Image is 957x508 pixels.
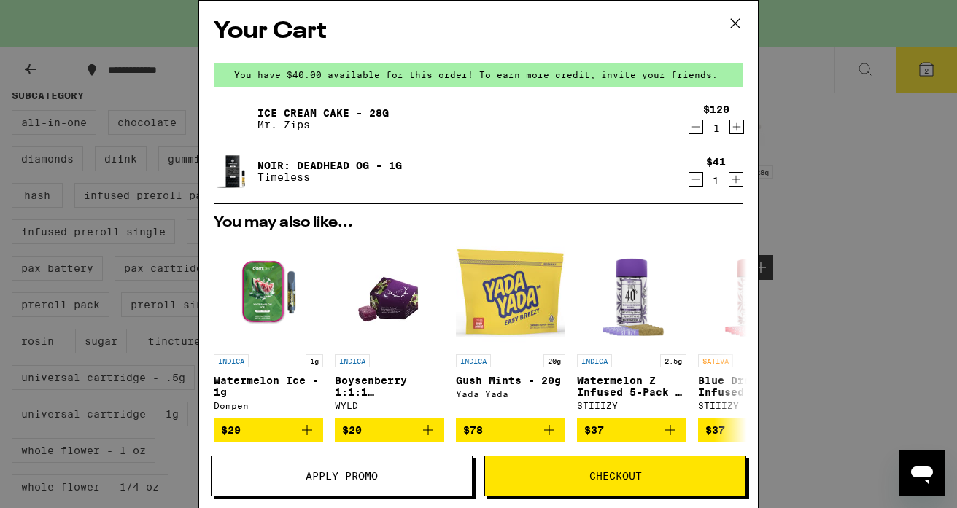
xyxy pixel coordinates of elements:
img: STIIIZY - Watermelon Z Infused 5-Pack - 2.5g [577,238,686,347]
button: Decrement [689,172,703,187]
a: Open page for Blue Dream Infused 5-Pack - 2.5g from STIIIZY [698,238,807,418]
p: 2.5g [660,354,686,367]
a: NOIR: Deadhead OG - 1g [257,160,402,171]
p: INDICA [456,354,491,367]
a: Open page for Gush Mints - 20g from Yada Yada [456,238,565,418]
iframe: Button to launch messaging window [899,450,945,496]
button: Add to bag [577,418,686,442]
p: Boysenberry 1:1:1 THC:CBD:CBN Gummies [335,375,444,398]
button: Add to bag [335,418,444,442]
div: You have $40.00 available for this order! To earn more credit,invite your friends. [214,63,743,87]
img: Dompen - Watermelon Ice - 1g [214,238,323,347]
p: INDICA [335,354,370,367]
span: $37 [705,424,725,436]
p: Timeless [257,171,402,183]
p: Watermelon Z Infused 5-Pack - 2.5g [577,375,686,398]
button: Increment [729,172,743,187]
span: invite your friends. [596,70,723,79]
button: Add to bag [698,418,807,442]
div: Dompen [214,401,323,410]
div: WYLD [335,401,444,410]
button: Apply Promo [211,456,473,496]
a: Ice Cream Cake - 28g [257,107,389,119]
p: 20g [543,354,565,367]
a: Open page for Watermelon Z Infused 5-Pack - 2.5g from STIIIZY [577,238,686,418]
p: INDICA [577,354,612,367]
span: Apply Promo [306,471,378,481]
div: 1 [706,175,726,187]
p: 1g [306,354,323,367]
div: $41 [706,156,726,168]
p: Mr. Zips [257,119,389,130]
h2: You may also like... [214,216,743,230]
button: Add to bag [456,418,565,442]
button: Add to bag [214,418,323,442]
div: STIIIZY [698,401,807,410]
img: NOIR: Deadhead OG - 1g [214,151,255,192]
p: Blue Dream Infused 5-Pack - 2.5g [698,375,807,398]
p: INDICA [214,354,249,367]
div: 1 [703,122,729,134]
img: Yada Yada - Gush Mints - 20g [456,238,565,347]
a: Open page for Boysenberry 1:1:1 THC:CBD:CBN Gummies from WYLD [335,238,444,418]
button: Checkout [484,456,746,496]
p: SATIVA [698,354,733,367]
span: Checkout [589,471,642,481]
span: $20 [342,424,362,436]
img: Ice Cream Cake - 28g [214,98,255,139]
span: $78 [463,424,483,436]
p: Gush Mints - 20g [456,375,565,386]
div: $120 [703,103,729,115]
p: Watermelon Ice - 1g [214,375,323,398]
h2: Your Cart [214,15,743,48]
span: $29 [221,424,241,436]
span: You have $40.00 available for this order! To earn more credit, [234,70,596,79]
div: STIIIZY [577,401,686,410]
button: Increment [729,120,744,134]
span: $37 [584,424,604,436]
button: Decrement [689,120,703,134]
img: WYLD - Boysenberry 1:1:1 THC:CBD:CBN Gummies [350,238,428,347]
img: STIIIZY - Blue Dream Infused 5-Pack - 2.5g [698,238,807,347]
a: Open page for Watermelon Ice - 1g from Dompen [214,238,323,418]
div: Yada Yada [456,389,565,399]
